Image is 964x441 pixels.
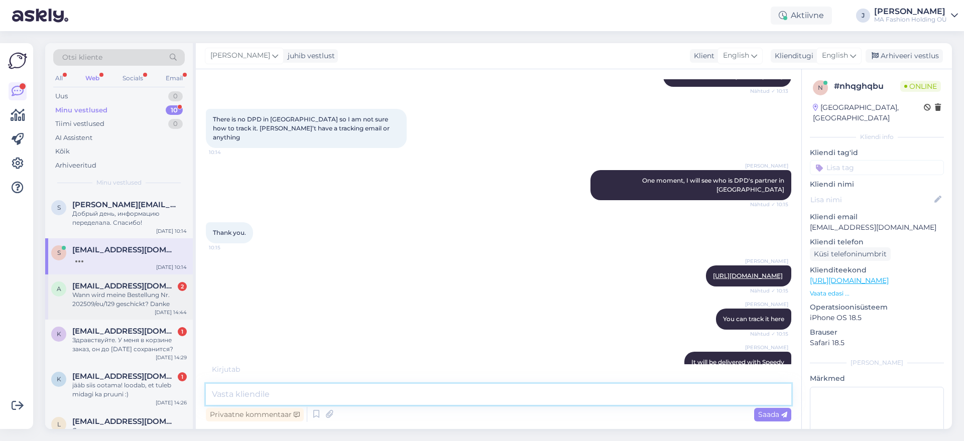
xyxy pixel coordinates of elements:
[210,50,270,61] span: [PERSON_NAME]
[55,91,68,101] div: Uus
[810,160,944,175] input: Lisa tag
[813,102,924,123] div: [GEOGRAPHIC_DATA], [GEOGRAPHIC_DATA]
[284,51,335,61] div: juhib vestlust
[866,49,943,63] div: Arhiveeri vestlus
[822,50,848,61] span: English
[771,7,832,25] div: Aktiivne
[874,8,947,16] div: [PERSON_NAME]
[810,276,889,285] a: [URL][DOMAIN_NAME]
[750,201,788,208] span: Nähtud ✓ 10:15
[156,263,187,271] div: [DATE] 10:14
[168,91,183,101] div: 0
[745,162,788,170] span: [PERSON_NAME]
[213,229,246,236] span: Thank you.
[810,289,944,298] p: Vaata edasi ...
[856,9,870,23] div: J
[810,194,932,205] input: Lisa nimi
[72,372,177,381] span: kadrysaal@gmail.com
[209,149,247,156] span: 10:14
[723,315,784,323] span: You can track it here
[166,105,183,115] div: 10
[745,344,788,351] span: [PERSON_NAME]
[72,381,187,399] div: jääb siis ootama! loodab, et tuleb midagi ka pruuni :)
[72,200,177,209] span: Svetlana.satskova@mail.ru
[155,309,187,316] div: [DATE] 14:44
[55,161,96,171] div: Arhiveeritud
[156,399,187,406] div: [DATE] 14:26
[750,330,788,338] span: Nähtud ✓ 10:15
[818,84,823,91] span: n
[810,148,944,158] p: Kliendi tag'id
[83,72,101,85] div: Web
[156,354,187,361] div: [DATE] 14:29
[57,204,61,211] span: S
[713,272,783,279] a: [URL][DOMAIN_NAME]
[691,358,784,366] span: It will be delivered with Speedy
[206,408,304,421] div: Privaatne kommentaar
[745,301,788,308] span: [PERSON_NAME]
[57,285,61,292] span: a
[62,52,102,63] span: Otsi kliente
[834,80,900,92] div: # nhqghqbu
[164,72,185,85] div: Email
[55,105,107,115] div: Minu vestlused
[53,72,65,85] div: All
[57,249,61,256] span: s
[750,87,788,95] span: Nähtud ✓ 10:13
[810,313,944,323] p: iPhone OS 18.5
[209,244,247,251] span: 10:15
[72,327,177,336] span: kortan64@bk.ru
[810,358,944,367] div: [PERSON_NAME]
[57,375,61,383] span: k
[810,132,944,141] div: Kliendi info
[745,257,788,265] span: [PERSON_NAME]
[240,365,242,374] span: .
[810,237,944,247] p: Kliendi telefon
[178,282,187,291] div: 2
[771,51,813,61] div: Klienditugi
[810,222,944,233] p: [EMAIL_ADDRESS][DOMAIN_NAME]
[810,327,944,338] p: Brauser
[213,115,391,141] span: There is no DPD in [GEOGRAPHIC_DATA] so I am not sure how to track it. [PERSON_NAME]’t have a tra...
[120,72,145,85] div: Socials
[96,178,142,187] span: Minu vestlused
[810,338,944,348] p: Safari 18.5
[55,146,70,157] div: Kõik
[758,410,787,419] span: Saada
[810,265,944,275] p: Klienditeekond
[874,16,947,24] div: MA Fashion Holding OÜ
[57,330,61,338] span: k
[72,290,187,309] div: Wann wird meine Bestellung Nr. 202509/eu/129 geschickt? Danke
[72,281,177,290] span: aga.oller@gmail.com
[168,119,183,129] div: 0
[810,212,944,222] p: Kliendi email
[55,119,104,129] div: Tiimi vestlused
[72,209,187,227] div: Добрый день, информацию переделала. Спасибо!
[642,177,786,193] span: One moment, I will see who is DPD's partner in [GEOGRAPHIC_DATA]
[178,327,187,336] div: 1
[810,373,944,384] p: Märkmed
[874,8,958,24] a: [PERSON_NAME]MA Fashion Holding OÜ
[750,287,788,295] span: Nähtud ✓ 10:15
[810,302,944,313] p: Operatsioonisüsteem
[57,420,61,428] span: l
[8,51,27,70] img: Askly Logo
[723,50,749,61] span: English
[156,227,187,235] div: [DATE] 10:14
[178,372,187,381] div: 1
[900,81,941,92] span: Online
[690,51,714,61] div: Klient
[72,245,177,254] span: st.stoykova@gmail.com
[72,417,177,426] span: ldtalli@inbox.lv
[72,336,187,354] div: Здравствуйте. У меня в корзине заказ, он до [DATE] сохранится?
[810,179,944,190] p: Kliendi nimi
[206,364,791,375] div: Kirjutab
[810,247,891,261] div: Küsi telefoninumbrit
[55,133,92,143] div: AI Assistent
